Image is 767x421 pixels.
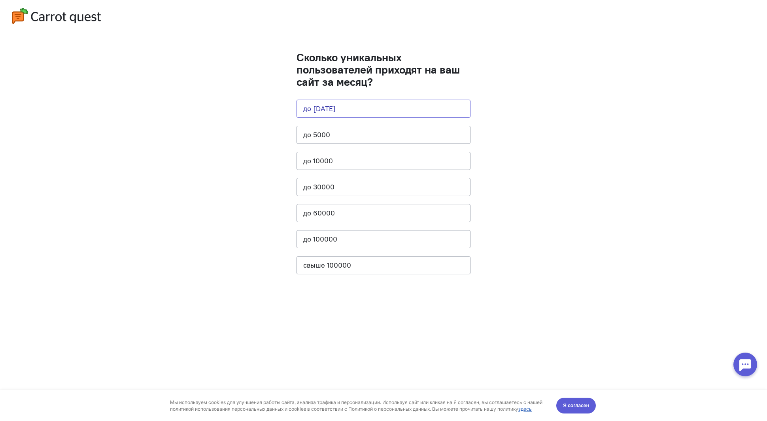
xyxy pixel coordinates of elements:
span: Я согласен [563,11,589,19]
button: свыше 100000 [297,256,470,274]
button: до 100000 [297,230,470,248]
button: до 10000 [297,152,470,170]
h1: Сколько уникальных пользователей приходят на ваш сайт за месяц? [297,51,470,88]
button: до 30000 [297,178,470,196]
button: до 60000 [297,204,470,222]
a: здесь [518,16,532,22]
div: Мы используем cookies для улучшения работы сайта, анализа трафика и персонализации. Используя сай... [170,9,547,22]
button: Я согласен [556,8,596,23]
button: до [DATE] [297,100,470,118]
button: до 5000 [297,126,470,144]
img: logo [12,8,101,24]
